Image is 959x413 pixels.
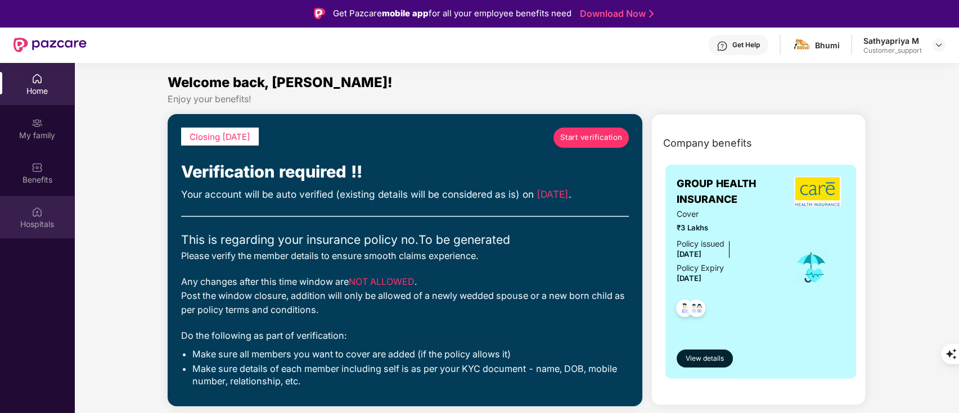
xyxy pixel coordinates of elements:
[192,363,629,387] li: Make sure details of each member including self is as per your KYC document - name, DOB, mobile n...
[677,350,733,367] button: View details
[349,276,415,287] span: NOT ALLOWED
[677,262,724,274] div: Policy Expiry
[382,8,429,19] strong: mobile app
[190,131,250,142] span: Closing [DATE]
[793,249,830,286] img: icon
[31,73,43,84] img: svg+xml;base64,PHN2ZyBpZD0iSG9tZSIgeG1sbnM9Imh0dHA6Ly93d3cudzMub3JnLzIwMDAvc3ZnIiB3aWR0aD0iMjAiIG...
[13,38,87,52] img: New Pazcare Logo
[794,37,810,53] img: bhumi%20(1).jpg
[794,176,841,207] img: insurerLogo
[677,176,790,208] span: GROUP HEALTH INSURANCE
[677,274,701,283] span: [DATE]
[181,159,629,185] div: Verification required !!
[732,40,760,49] div: Get Help
[671,296,699,324] img: svg+xml;base64,PHN2ZyB4bWxucz0iaHR0cDovL3d3dy53My5vcmcvMjAwMC9zdmciIHdpZHRoPSI0OC45NDMiIGhlaWdodD...
[934,40,943,49] img: svg+xml;base64,PHN2ZyBpZD0iRHJvcGRvd24tMzJ4MzIiIHhtbG5zPSJodHRwOi8vd3d3LnczLm9yZy8yMDAwL3N2ZyIgd2...
[314,8,325,19] img: Logo
[677,249,701,258] span: [DATE]
[553,128,629,148] a: Start verification
[560,131,623,143] span: Start verification
[537,188,569,200] span: [DATE]
[580,8,650,20] a: Download Now
[686,353,724,364] span: View details
[181,275,629,317] div: Any changes after this time window are . Post the window closure, addition will only be allowed o...
[168,93,866,105] div: Enjoy your benefits!
[181,249,629,263] div: Please verify the member details to ensure smooth claims experience.
[863,46,922,55] div: Customer_support
[181,187,629,202] div: Your account will be auto verified (existing details will be considered as is) on .
[168,74,393,90] span: Welcome back, [PERSON_NAME]!
[863,35,922,46] div: Sathyapriya M
[717,40,728,52] img: svg+xml;base64,PHN2ZyBpZD0iSGVscC0zMngzMiIgeG1sbnM9Imh0dHA6Ly93d3cudzMub3JnLzIwMDAvc3ZnIiB3aWR0aD...
[649,8,654,20] img: Stroke
[181,329,629,343] div: Do the following as part of verification:
[333,7,571,20] div: Get Pazcare for all your employee benefits need
[677,222,777,234] span: ₹3 Lakhs
[31,206,43,217] img: svg+xml;base64,PHN2ZyBpZD0iSG9zcGl0YWxzIiB4bWxucz0iaHR0cDovL3d3dy53My5vcmcvMjAwMC9zdmciIHdpZHRoPS...
[31,162,43,173] img: svg+xml;base64,PHN2ZyBpZD0iQmVuZWZpdHMiIHhtbG5zPSJodHRwOi8vd3d3LnczLm9yZy8yMDAwL3N2ZyIgd2lkdGg9Ij...
[181,230,629,249] div: This is regarding your insurance policy no. To be generated
[815,40,840,51] div: Bhumi
[31,117,43,129] img: svg+xml;base64,PHN2ZyB3aWR0aD0iMjAiIGhlaWdodD0iMjAiIHZpZXdCb3g9IjAgMCAyMCAyMCIgZmlsbD0ibm9uZSIgeG...
[677,208,777,220] span: Cover
[192,348,629,360] li: Make sure all members you want to cover are added (if the policy allows it)
[677,238,724,250] div: Policy issued
[663,135,752,151] span: Company benefits
[683,296,710,324] img: svg+xml;base64,PHN2ZyB4bWxucz0iaHR0cDovL3d3dy53My5vcmcvMjAwMC9zdmciIHdpZHRoPSI0OC45MTUiIGhlaWdodD...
